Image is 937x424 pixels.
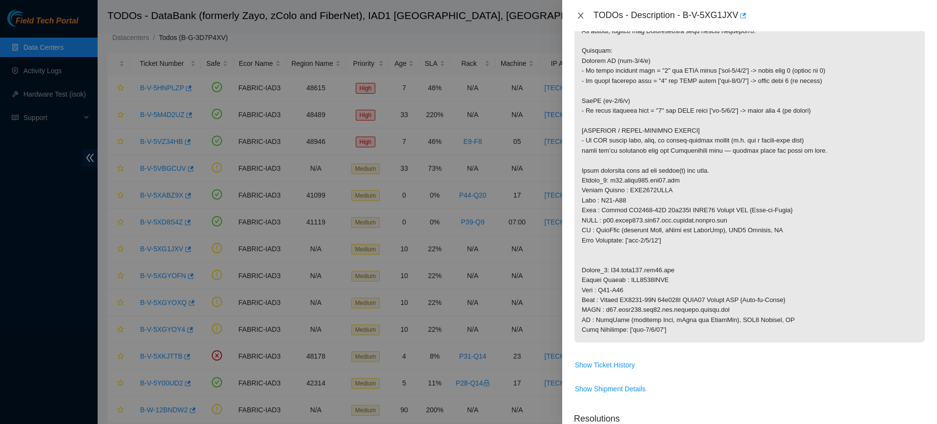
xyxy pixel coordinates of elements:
[575,360,635,370] span: Show Ticket History
[574,381,646,397] button: Show Shipment Details
[593,8,925,23] div: TODOs - Description - B-V-5XG1JXV
[575,384,646,394] span: Show Shipment Details
[574,357,635,373] button: Show Ticket History
[577,12,585,20] span: close
[574,11,588,20] button: Close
